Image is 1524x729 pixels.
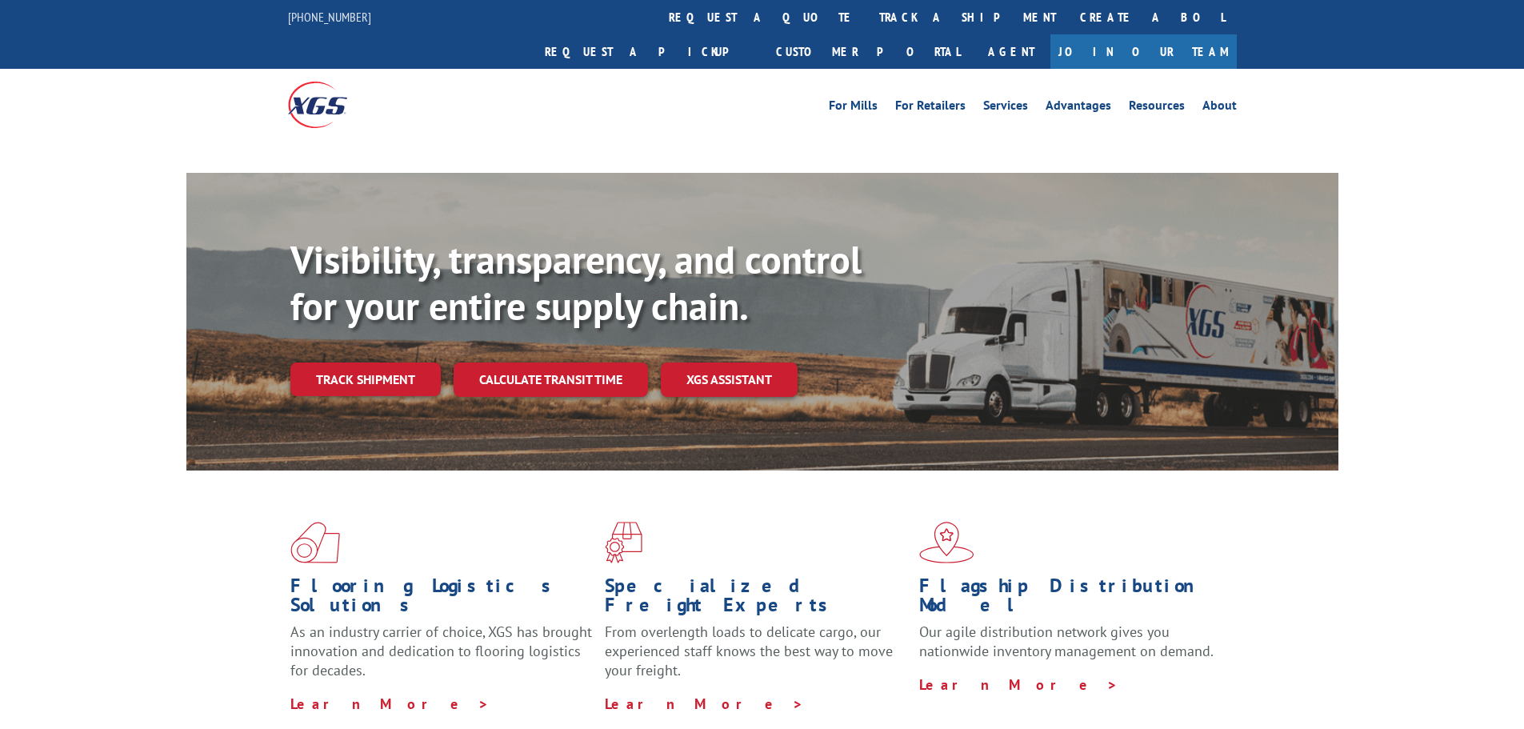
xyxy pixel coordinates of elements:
[290,234,862,330] b: Visibility, transparency, and control for your entire supply chain.
[454,362,648,397] a: Calculate transit time
[661,362,798,397] a: XGS ASSISTANT
[605,522,642,563] img: xgs-icon-focused-on-flooring-red
[1050,34,1237,69] a: Join Our Team
[919,675,1118,694] a: Learn More >
[1046,99,1111,117] a: Advantages
[972,34,1050,69] a: Agent
[1202,99,1237,117] a: About
[983,99,1028,117] a: Services
[829,99,878,117] a: For Mills
[605,695,804,713] a: Learn More >
[290,695,490,713] a: Learn More >
[290,522,340,563] img: xgs-icon-total-supply-chain-intelligence-red
[919,522,974,563] img: xgs-icon-flagship-distribution-model-red
[288,9,371,25] a: [PHONE_NUMBER]
[895,99,966,117] a: For Retailers
[1129,99,1185,117] a: Resources
[764,34,972,69] a: Customer Portal
[290,623,592,679] span: As an industry carrier of choice, XGS has brought innovation and dedication to flooring logistics...
[290,576,593,623] h1: Flooring Logistics Solutions
[605,623,907,694] p: From overlength loads to delicate cargo, our experienced staff knows the best way to move your fr...
[919,623,1214,660] span: Our agile distribution network gives you nationwide inventory management on demand.
[919,576,1222,623] h1: Flagship Distribution Model
[290,362,441,396] a: Track shipment
[605,576,907,623] h1: Specialized Freight Experts
[533,34,764,69] a: Request a pickup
